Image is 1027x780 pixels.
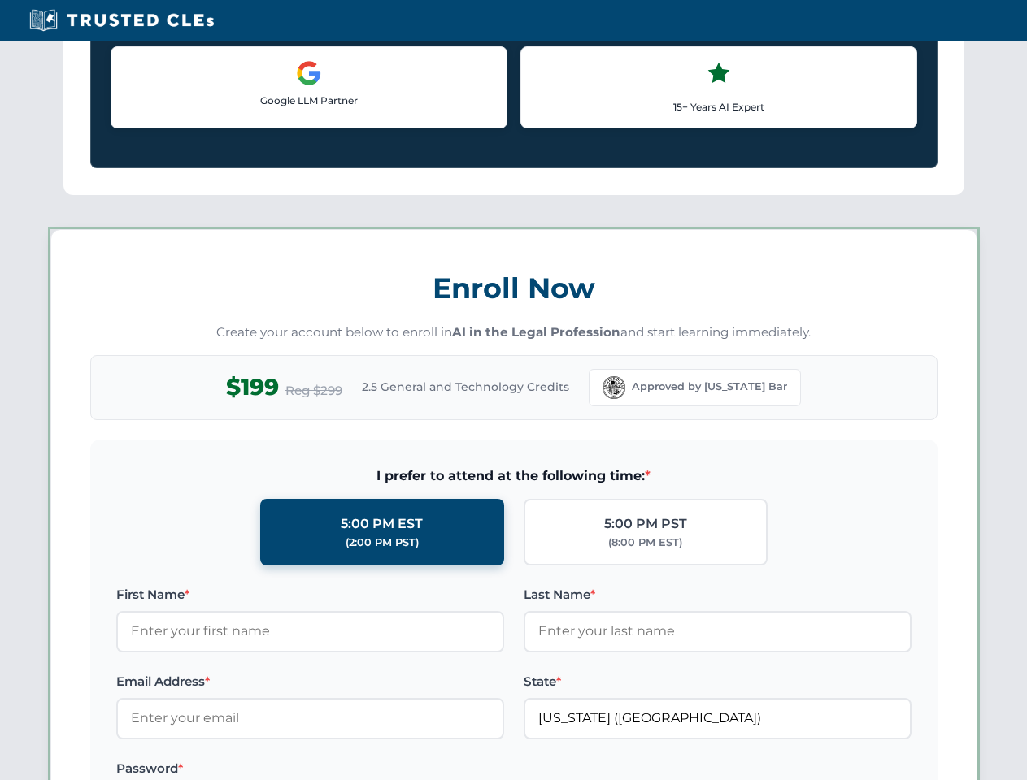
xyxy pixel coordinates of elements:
input: Florida (FL) [524,698,912,739]
div: (2:00 PM PST) [346,535,419,551]
input: Enter your first name [116,611,504,652]
label: First Name [116,585,504,604]
span: 2.5 General and Technology Credits [362,378,569,396]
h3: Enroll Now [90,262,938,314]
label: Email Address [116,672,504,691]
label: State [524,672,912,691]
label: Password [116,759,504,778]
label: Last Name [524,585,912,604]
div: 5:00 PM EST [341,513,423,535]
span: I prefer to attend at the following time: [116,466,912,487]
strong: AI in the Legal Profession [452,324,620,340]
img: Florida Bar [603,376,625,399]
span: Reg $299 [285,381,342,401]
p: 15+ Years AI Expert [534,99,903,115]
span: $199 [226,369,279,405]
div: 5:00 PM PST [604,513,687,535]
span: Approved by [US_STATE] Bar [632,379,787,395]
p: Create your account below to enroll in and start learning immediately. [90,323,938,342]
img: Trusted CLEs [24,8,219,32]
input: Enter your last name [524,611,912,652]
img: Google [296,60,322,86]
input: Enter your email [116,698,504,739]
p: Google LLM Partner [124,93,494,108]
div: (8:00 PM EST) [608,535,682,551]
